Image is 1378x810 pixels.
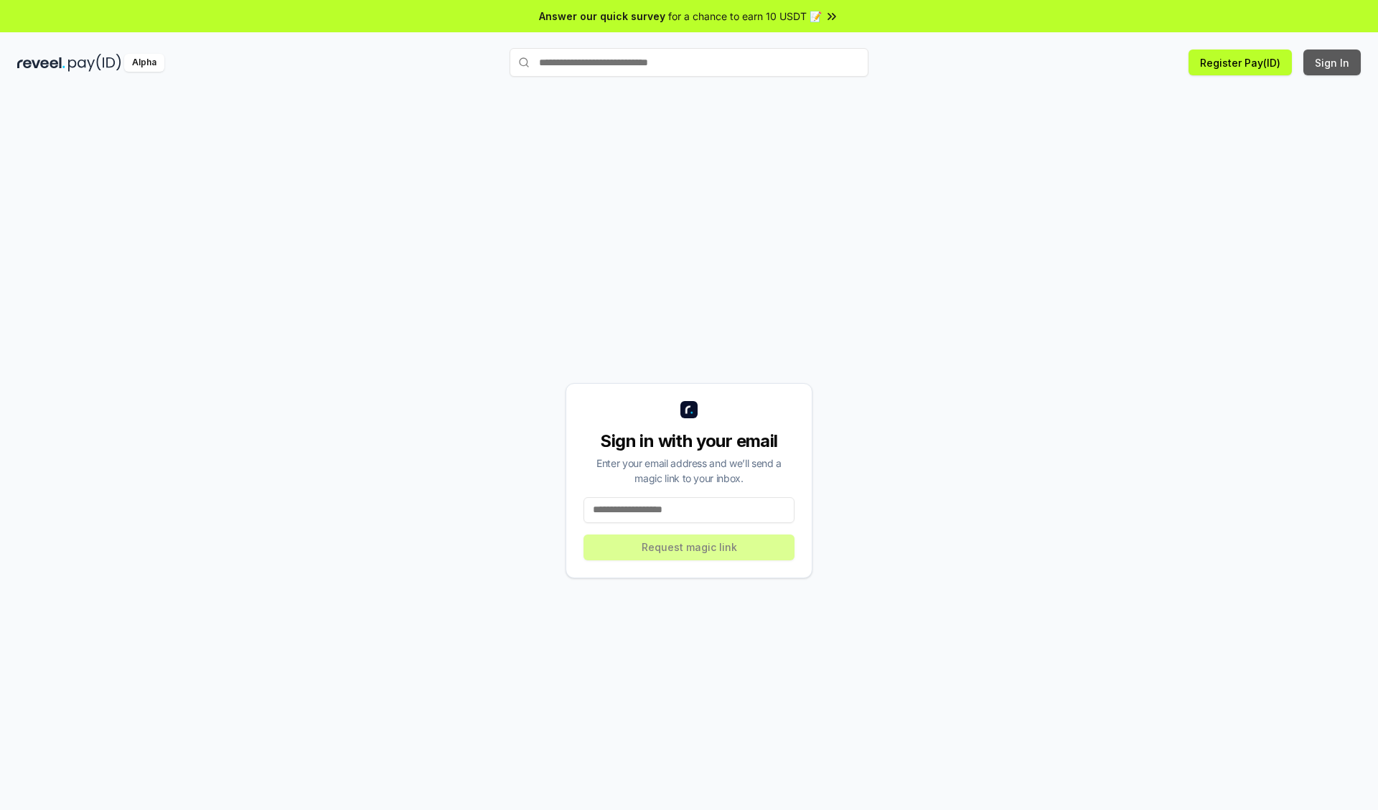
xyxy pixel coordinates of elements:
[124,54,164,72] div: Alpha
[1303,50,1361,75] button: Sign In
[1189,50,1292,75] button: Register Pay(ID)
[583,456,795,486] div: Enter your email address and we’ll send a magic link to your inbox.
[583,430,795,453] div: Sign in with your email
[680,401,698,418] img: logo_small
[17,54,65,72] img: reveel_dark
[668,9,822,24] span: for a chance to earn 10 USDT 📝
[539,9,665,24] span: Answer our quick survey
[68,54,121,72] img: pay_id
